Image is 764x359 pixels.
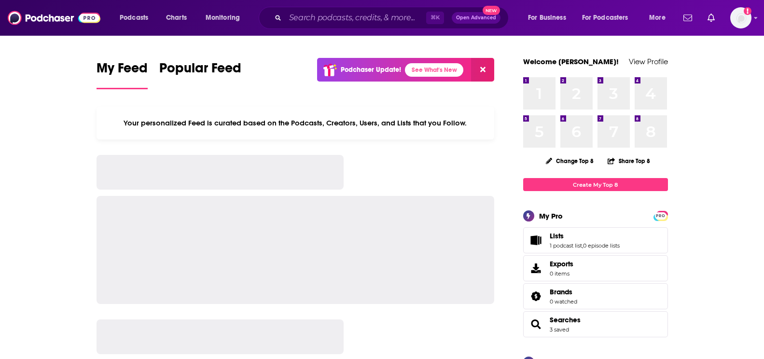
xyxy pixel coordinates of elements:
[550,270,573,277] span: 0 items
[550,232,564,240] span: Lists
[523,255,668,281] a: Exports
[285,10,426,26] input: Search podcasts, credits, & more...
[97,60,148,82] span: My Feed
[527,318,546,331] a: Searches
[550,326,569,333] a: 3 saved
[523,227,668,253] span: Lists
[583,242,620,249] a: 0 episode lists
[206,11,240,25] span: Monitoring
[199,10,252,26] button: open menu
[655,212,667,220] span: PRO
[629,57,668,66] a: View Profile
[8,9,100,27] img: Podchaser - Follow, Share and Rate Podcasts
[649,11,666,25] span: More
[704,10,719,26] a: Show notifications dropdown
[405,63,463,77] a: See What's New
[166,11,187,25] span: Charts
[540,155,600,167] button: Change Top 8
[550,260,573,268] span: Exports
[97,107,495,139] div: Your personalized Feed is curated based on the Podcasts, Creators, Users, and Lists that you Follow.
[523,311,668,337] span: Searches
[539,211,563,221] div: My Pro
[655,212,667,219] a: PRO
[730,7,751,28] span: Logged in as danikarchmer
[680,10,696,26] a: Show notifications dropdown
[550,232,620,240] a: Lists
[159,60,241,89] a: Popular Feed
[120,11,148,25] span: Podcasts
[523,178,668,191] a: Create My Top 8
[527,290,546,303] a: Brands
[341,66,401,74] p: Podchaser Update!
[550,288,577,296] a: Brands
[744,7,751,15] svg: Add a profile image
[528,11,566,25] span: For Business
[97,60,148,89] a: My Feed
[527,262,546,275] span: Exports
[527,234,546,247] a: Lists
[730,7,751,28] img: User Profile
[159,60,241,82] span: Popular Feed
[642,10,678,26] button: open menu
[113,10,161,26] button: open menu
[550,316,581,324] a: Searches
[456,15,496,20] span: Open Advanced
[582,242,583,249] span: ,
[576,10,642,26] button: open menu
[452,12,500,24] button: Open AdvancedNew
[550,298,577,305] a: 0 watched
[523,283,668,309] span: Brands
[550,242,582,249] a: 1 podcast list
[582,11,628,25] span: For Podcasters
[160,10,193,26] a: Charts
[521,10,578,26] button: open menu
[523,57,619,66] a: Welcome [PERSON_NAME]!
[730,7,751,28] button: Show profile menu
[607,152,651,170] button: Share Top 8
[426,12,444,24] span: ⌘ K
[550,288,572,296] span: Brands
[268,7,518,29] div: Search podcasts, credits, & more...
[483,6,500,15] span: New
